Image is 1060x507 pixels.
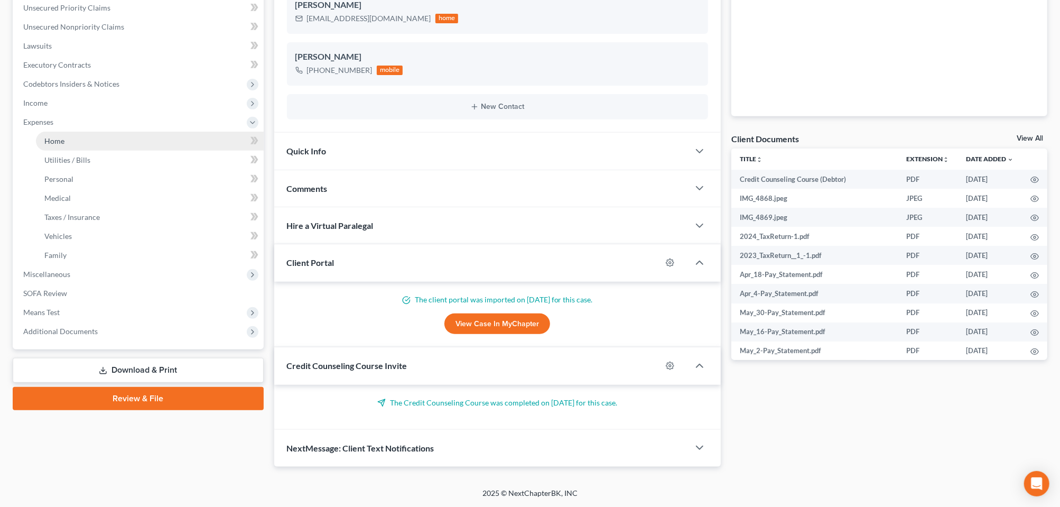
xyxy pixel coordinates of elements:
[13,387,264,410] a: Review & File
[36,208,264,227] a: Taxes / Insurance
[23,289,67,298] span: SOFA Review
[307,65,373,76] div: [PHONE_NUMBER]
[957,265,1022,284] td: [DATE]
[23,79,119,88] span: Codebtors Insiders & Notices
[44,174,73,183] span: Personal
[957,303,1022,322] td: [DATE]
[435,14,459,23] div: home
[898,322,957,342] td: PDF
[898,208,957,227] td: JPEG
[287,443,434,453] span: NextMessage: Client Text Notifications
[731,246,898,265] td: 2023_TaxReturn__1_-1.pdf
[731,265,898,284] td: Apr_18-Pay_Statement.pdf
[957,170,1022,189] td: [DATE]
[23,270,70,279] span: Miscellaneous
[957,208,1022,227] td: [DATE]
[36,132,264,151] a: Home
[898,342,957,361] td: PDF
[287,257,334,268] span: Client Portal
[295,103,700,111] button: New Contact
[1007,156,1013,163] i: expand_more
[287,146,327,156] span: Quick Info
[966,155,1013,163] a: Date Added expand_more
[1024,471,1049,496] div: Open Intercom Messenger
[23,22,124,31] span: Unsecured Nonpriority Claims
[23,3,110,12] span: Unsecured Priority Claims
[957,189,1022,208] td: [DATE]
[44,213,100,222] span: Taxes / Insurance
[23,117,53,126] span: Expenses
[44,155,90,164] span: Utilities / Bills
[731,284,898,303] td: Apr_4-Pay_Statement.pdf
[287,294,708,305] p: The client portal was imported on [DATE] for this case.
[307,13,431,24] div: [EMAIL_ADDRESS][DOMAIN_NAME]
[23,41,52,50] span: Lawsuits
[898,189,957,208] td: JPEG
[23,98,48,107] span: Income
[731,303,898,322] td: May_30-Pay_Statement.pdf
[957,342,1022,361] td: [DATE]
[1017,135,1043,142] a: View All
[740,155,763,163] a: Titleunfold_more
[36,151,264,170] a: Utilities / Bills
[13,358,264,383] a: Download & Print
[15,17,264,36] a: Unsecured Nonpriority Claims
[898,227,957,246] td: PDF
[731,208,898,227] td: IMG_4869.jpeg
[23,308,60,317] span: Means Test
[957,246,1022,265] td: [DATE]
[957,284,1022,303] td: [DATE]
[287,361,407,371] span: Credit Counseling Course Invite
[15,36,264,56] a: Lawsuits
[36,189,264,208] a: Medical
[898,246,957,265] td: PDF
[731,342,898,361] td: May_2-Pay_Statement.pdf
[731,322,898,342] td: May_16-Pay_Statement.pdf
[287,183,328,193] span: Comments
[36,227,264,246] a: Vehicles
[44,251,67,260] span: Family
[898,303,957,322] td: PDF
[731,133,799,144] div: Client Documents
[287,220,374,231] span: Hire a Virtual Paralegal
[898,170,957,189] td: PDF
[957,227,1022,246] td: [DATE]
[898,265,957,284] td: PDF
[36,170,264,189] a: Personal
[295,51,700,63] div: [PERSON_NAME]
[957,322,1022,342] td: [DATE]
[731,227,898,246] td: 2024_TaxReturn-1.pdf
[377,66,403,75] div: mobile
[731,189,898,208] td: IMG_4868.jpeg
[906,155,949,163] a: Extensionunfold_more
[36,246,264,265] a: Family
[44,193,71,202] span: Medical
[444,314,550,335] a: View Case in MyChapter
[731,170,898,189] td: Credit Counseling Course (Debtor)
[44,232,72,241] span: Vehicles
[15,56,264,75] a: Executory Contracts
[756,156,763,163] i: unfold_more
[943,156,949,163] i: unfold_more
[898,284,957,303] td: PDF
[44,136,64,145] span: Home
[229,488,831,507] div: 2025 © NextChapterBK, INC
[23,60,91,69] span: Executory Contracts
[287,398,708,408] p: The Credit Counseling Course was completed on [DATE] for this case.
[15,284,264,303] a: SOFA Review
[23,327,98,336] span: Additional Documents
